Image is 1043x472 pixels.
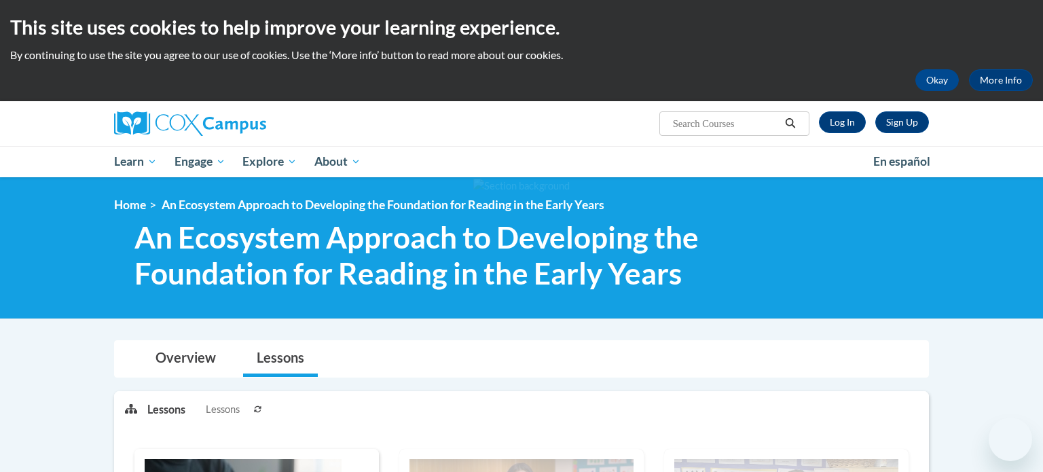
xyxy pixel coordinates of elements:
img: Cox Campus [114,111,266,136]
a: Engage [166,146,234,177]
h2: This site uses cookies to help improve your learning experience. [10,14,1033,41]
span: An Ecosystem Approach to Developing the Foundation for Reading in the Early Years [162,198,604,212]
input: Search Courses [672,115,780,132]
div: Main menu [94,146,949,177]
p: By continuing to use the site you agree to our use of cookies. Use the ‘More info’ button to read... [10,48,1033,62]
p: Lessons [147,402,185,417]
span: Lessons [206,402,240,417]
a: About [306,146,369,177]
a: Lessons [243,341,318,377]
span: Explore [242,153,297,170]
a: Learn [105,146,166,177]
button: Okay [915,69,959,91]
a: More Info [969,69,1033,91]
a: Register [875,111,929,133]
span: Learn [114,153,157,170]
a: Log In [819,111,866,133]
a: Cox Campus [114,111,372,136]
span: Engage [175,153,225,170]
a: Home [114,198,146,212]
button: Search [780,115,801,132]
span: En español [873,154,930,168]
a: Overview [142,341,230,377]
iframe: Button to launch messaging window [989,418,1032,461]
span: An Ecosystem Approach to Developing the Foundation for Reading in the Early Years [134,219,741,291]
a: En español [864,147,939,176]
span: About [314,153,361,170]
img: Section background [473,179,570,194]
a: Explore [234,146,306,177]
